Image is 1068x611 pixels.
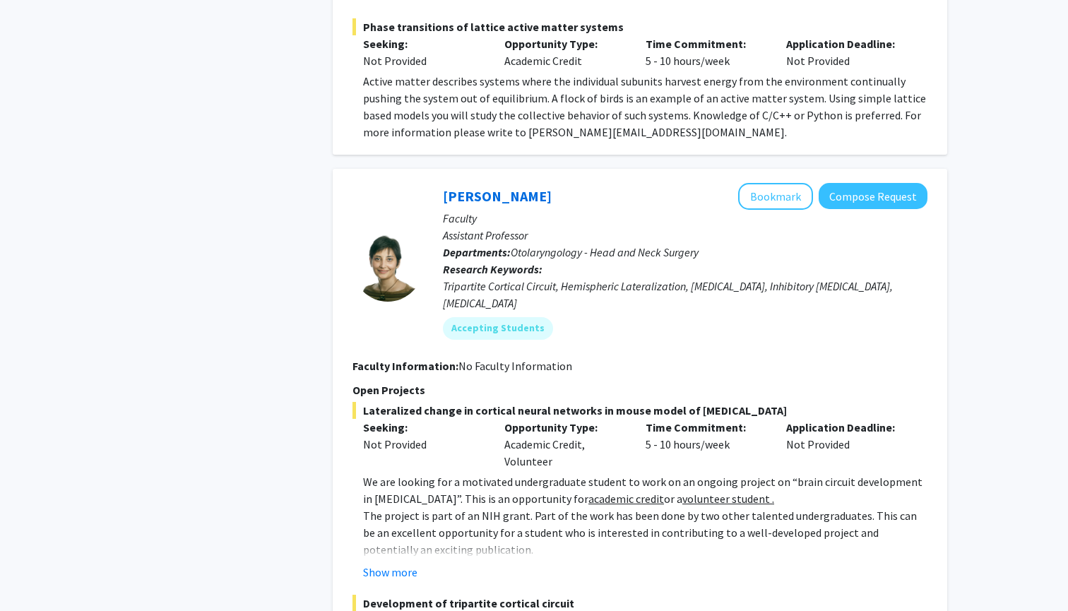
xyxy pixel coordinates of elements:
[352,381,927,398] p: Open Projects
[511,245,699,259] span: Otolaryngology - Head and Neck Surgery
[682,492,774,506] u: volunteer student .
[786,35,906,52] p: Application Deadline:
[819,183,927,209] button: Compose Request to Tara Deemyad
[363,35,483,52] p: Seeking:
[504,35,624,52] p: Opportunity Type:
[443,278,927,312] div: Tripartite Cortical Circuit, Hemispheric Lateralization, [MEDICAL_DATA], Inhibitory [MEDICAL_DATA...
[443,210,927,227] p: Faculty
[443,262,542,276] b: Research Keywords:
[363,507,927,558] p: The project is part of an NIH grant. Part of the work has been done by two other talented undergr...
[738,183,813,210] button: Add Tara Deemyad to Bookmarks
[776,35,917,69] div: Not Provided
[635,419,776,470] div: 5 - 10 hours/week
[363,436,483,453] div: Not Provided
[786,419,906,436] p: Application Deadline:
[363,73,927,141] p: Active matter describes systems where the individual subunits harvest energy from the environment...
[363,52,483,69] div: Not Provided
[352,359,458,373] b: Faculty Information:
[504,419,624,436] p: Opportunity Type:
[363,419,483,436] p: Seeking:
[352,18,927,35] span: Phase transitions of lattice active matter systems
[443,227,927,244] p: Assistant Professor
[646,35,766,52] p: Time Commitment:
[443,245,511,259] b: Departments:
[646,419,766,436] p: Time Commitment:
[635,35,776,69] div: 5 - 10 hours/week
[776,419,917,470] div: Not Provided
[352,402,927,419] span: Lateralized change in cortical neural networks in mouse model of [MEDICAL_DATA]
[458,359,572,373] span: No Faculty Information
[363,473,927,507] p: We are looking for a motivated undergraduate student to work on an ongoing project on “brain circ...
[363,564,417,581] button: Show more
[494,419,635,470] div: Academic Credit, Volunteer
[588,492,664,506] u: academic credit
[494,35,635,69] div: Academic Credit
[11,547,60,600] iframe: Chat
[443,317,553,340] mat-chip: Accepting Students
[443,187,552,205] a: [PERSON_NAME]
